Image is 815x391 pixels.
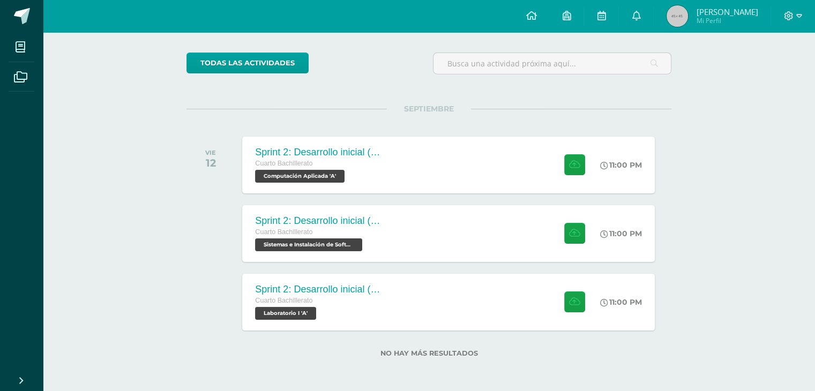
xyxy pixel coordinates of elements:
span: [PERSON_NAME] [696,6,758,17]
span: Mi Perfil [696,16,758,25]
div: Sprint 2: Desarrollo inicial (Semanas 3 y 4) [255,147,384,158]
span: Cuarto Bachillerato [255,160,312,167]
a: todas las Actividades [186,52,309,73]
span: Sistemas e Instalación de Software 'A' [255,238,362,251]
div: VIE [205,149,216,156]
span: Computación Aplicada 'A' [255,170,345,183]
label: No hay más resultados [186,349,671,357]
div: Sprint 2: Desarrollo inicial (Semana 3 y 4) [255,284,384,295]
span: Cuarto Bachillerato [255,297,312,304]
span: SEPTIEMBRE [387,104,471,114]
span: Laboratorio I 'A' [255,307,316,320]
input: Busca una actividad próxima aquí... [433,53,671,74]
img: 45x45 [667,5,688,27]
div: 11:00 PM [600,160,642,170]
span: Cuarto Bachillerato [255,228,312,236]
div: 11:00 PM [600,229,642,238]
div: 12 [205,156,216,169]
div: Sprint 2: Desarrollo inicial (Semanas 3 y 4) [255,215,384,227]
div: 11:00 PM [600,297,642,307]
